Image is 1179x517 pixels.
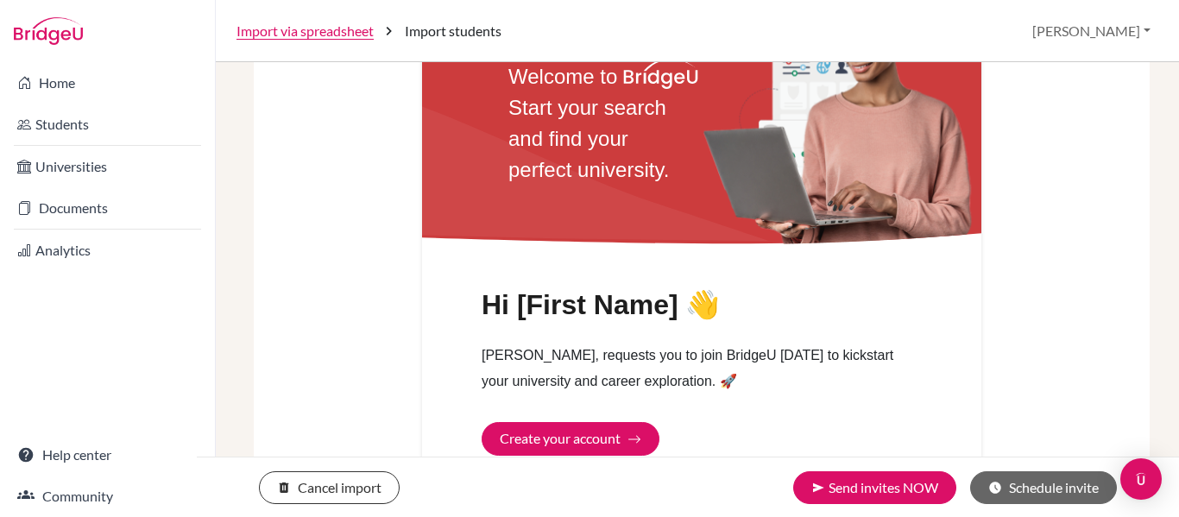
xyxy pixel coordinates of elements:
[3,149,211,184] a: Universities
[3,233,211,268] a: Analytics
[3,66,211,100] a: Home
[376,83,806,242] img: Email reflection background
[3,191,211,225] a: Documents
[811,481,825,495] i: send
[482,288,720,321] h1: Hi [First Name] 👋
[482,343,922,394] p: [PERSON_NAME], requests you to join BridgeU [DATE] to kickstart your university and career explor...
[236,21,374,41] a: Import via spreadsheet
[508,61,693,186] h2: Welcome to Start your search and find your perfect university.
[405,21,501,41] span: Import students
[793,471,956,504] button: Send invites NOW
[1120,458,1162,500] div: Open Intercom Messenger
[3,107,211,142] a: Students
[3,479,211,514] a: Community
[1025,15,1158,47] button: [PERSON_NAME]
[277,481,291,495] i: delete
[988,481,1002,495] i: schedule
[259,471,400,504] button: Cancel import
[381,22,398,40] i: chevron_right
[3,438,211,472] a: Help center
[970,471,1117,504] button: Schedule invite
[623,59,698,89] img: BridgeU logo
[14,17,83,45] img: Bridge-U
